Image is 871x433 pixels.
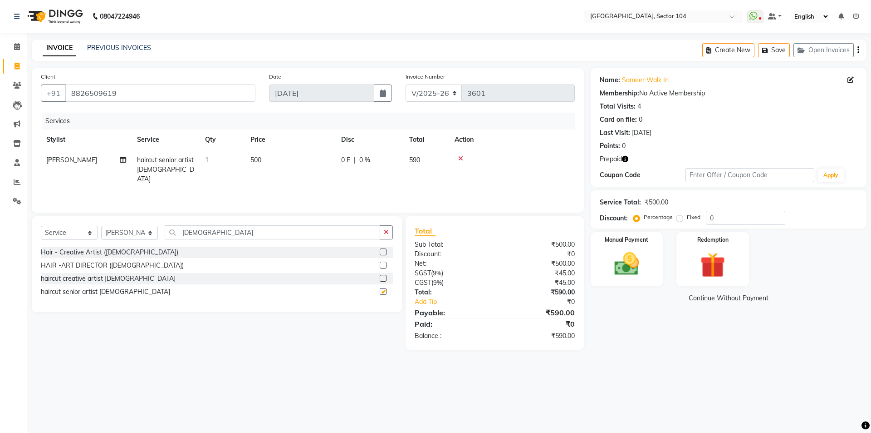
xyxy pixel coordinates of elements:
[245,129,336,150] th: Price
[685,168,814,182] input: Enter Offer / Coupon Code
[494,269,581,278] div: ₹45.00
[41,248,178,257] div: Hair - Creative Artist ([DEMOGRAPHIC_DATA])
[408,319,494,329] div: Paid:
[408,249,494,259] div: Discount:
[605,236,648,244] label: Manual Payment
[404,129,449,150] th: Total
[692,249,733,281] img: _gift.svg
[415,269,431,277] span: SGST
[205,156,209,164] span: 1
[137,156,194,183] span: haircut senior artist [DEMOGRAPHIC_DATA]
[600,141,620,151] div: Points:
[23,4,85,29] img: logo
[41,274,176,284] div: haircut creative artist [DEMOGRAPHIC_DATA]
[41,73,55,81] label: Client
[622,141,626,151] div: 0
[408,331,494,341] div: Balance :
[269,73,281,81] label: Date
[494,288,581,297] div: ₹590.00
[600,198,641,207] div: Service Total:
[200,129,245,150] th: Qty
[637,102,641,111] div: 4
[600,170,685,180] div: Coupon Code
[645,198,668,207] div: ₹500.00
[687,213,700,221] label: Fixed
[494,240,581,249] div: ₹500.00
[600,214,628,223] div: Discount:
[41,85,66,102] button: +91
[600,128,630,138] div: Last Visit:
[415,279,431,287] span: CGST
[336,129,404,150] th: Disc
[600,89,857,98] div: No Active Membership
[494,278,581,288] div: ₹45.00
[644,213,673,221] label: Percentage
[41,261,184,270] div: HAIR -ART DIRECTOR ([DEMOGRAPHIC_DATA])
[607,249,647,279] img: _cash.svg
[639,115,642,124] div: 0
[65,85,255,102] input: Search by Name/Mobile/Email/Code
[449,129,575,150] th: Action
[409,156,420,164] span: 590
[341,155,350,165] span: 0 F
[600,75,620,85] div: Name:
[494,307,581,318] div: ₹590.00
[408,307,494,318] div: Payable:
[433,279,442,286] span: 9%
[42,113,582,129] div: Services
[433,269,441,277] span: 9%
[600,102,636,111] div: Total Visits:
[250,156,261,164] span: 500
[697,236,729,244] label: Redemption
[408,288,494,297] div: Total:
[494,319,581,329] div: ₹0
[592,294,865,303] a: Continue Without Payment
[406,73,445,81] label: Invoice Number
[408,240,494,249] div: Sub Total:
[509,297,581,307] div: ₹0
[100,4,140,29] b: 08047224946
[43,40,76,56] a: INVOICE
[41,129,132,150] th: Stylist
[494,249,581,259] div: ₹0
[632,128,651,138] div: [DATE]
[415,226,435,236] span: Total
[600,115,637,124] div: Card on file:
[494,331,581,341] div: ₹590.00
[600,89,639,98] div: Membership:
[408,297,509,307] a: Add Tip
[622,75,669,85] a: Sameer Walk In
[87,44,151,52] a: PREVIOUS INVOICES
[408,259,494,269] div: Net:
[165,225,380,239] input: Search or Scan
[354,155,356,165] span: |
[41,287,170,297] div: haircut senior artist [DEMOGRAPHIC_DATA]
[132,129,200,150] th: Service
[600,154,622,164] span: Prepaid
[408,278,494,288] div: ( )
[758,43,790,57] button: Save
[46,156,97,164] span: [PERSON_NAME]
[494,259,581,269] div: ₹500.00
[702,43,754,57] button: Create New
[359,155,370,165] span: 0 %
[793,43,854,57] button: Open Invoices
[408,269,494,278] div: ( )
[818,169,844,182] button: Apply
